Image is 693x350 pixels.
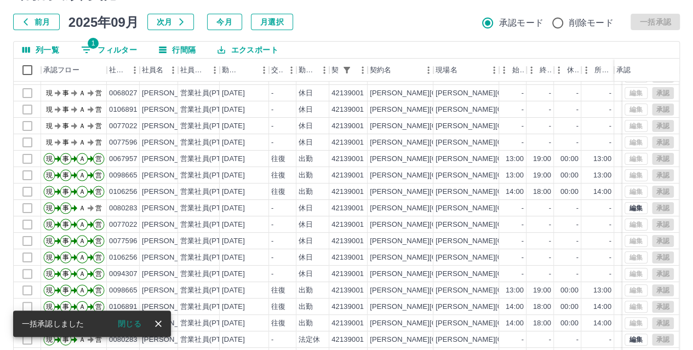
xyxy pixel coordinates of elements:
[593,154,611,164] div: 13:00
[95,155,102,163] text: 営
[222,105,245,115] div: [DATE]
[180,302,238,312] div: 営業社員(PT契約)
[222,269,245,279] div: [DATE]
[222,88,245,99] div: [DATE]
[506,285,524,296] div: 13:00
[331,170,364,181] div: 42139001
[594,59,612,82] div: 所定開始
[222,59,240,82] div: 勤務日
[62,303,69,311] text: 事
[14,42,68,58] button: 列選択
[540,59,552,82] div: 終業
[72,42,146,58] button: フィルター表示
[554,59,581,82] div: 休憩
[62,89,69,97] text: 事
[609,236,611,246] div: -
[180,318,238,329] div: 営業社員(PT契約)
[560,187,579,197] div: 00:00
[331,285,364,296] div: 42139001
[522,121,524,131] div: -
[271,220,273,230] div: -
[271,253,273,263] div: -
[522,236,524,246] div: -
[609,220,611,230] div: -
[354,62,371,78] button: メニュー
[95,303,102,311] text: 営
[180,88,238,99] div: 営業社員(PT契約)
[299,285,313,296] div: 出勤
[222,154,245,164] div: [DATE]
[251,14,293,30] button: 月選択
[109,121,138,131] div: 0077022
[79,221,85,228] text: Ａ
[79,303,85,311] text: Ａ
[109,285,138,296] div: 0098665
[62,188,69,196] text: 事
[79,237,85,245] text: Ａ
[609,137,611,148] div: -
[436,220,674,230] div: [PERSON_NAME][GEOGRAPHIC_DATA]立[PERSON_NAME]学童クラブ
[549,236,551,246] div: -
[142,318,202,329] div: [PERSON_NAME]
[609,253,611,263] div: -
[62,139,69,146] text: 事
[109,154,138,164] div: 0067957
[576,253,579,263] div: -
[95,188,102,196] text: 営
[109,253,138,263] div: 0106256
[271,236,273,246] div: -
[222,285,245,296] div: [DATE]
[436,137,674,148] div: [PERSON_NAME][GEOGRAPHIC_DATA]立[PERSON_NAME]学童クラブ
[142,187,202,197] div: [PERSON_NAME]
[109,187,138,197] div: 0106256
[222,137,245,148] div: [DATE]
[142,302,202,312] div: [PERSON_NAME]
[271,137,273,148] div: -
[271,318,285,329] div: 往復
[95,270,102,278] text: 営
[271,187,285,197] div: 往復
[222,121,245,131] div: [DATE]
[512,59,524,82] div: 始業
[549,105,551,115] div: -
[299,220,313,230] div: 休日
[180,105,238,115] div: 営業社員(PT契約)
[331,302,364,312] div: 42139001
[271,203,273,214] div: -
[256,62,272,78] button: メニュー
[271,154,285,164] div: 往復
[271,105,273,115] div: -
[370,253,505,263] div: [PERSON_NAME][GEOGRAPHIC_DATA]
[569,16,614,30] span: 削除モード
[299,269,313,279] div: 休日
[180,187,238,197] div: 営業社員(PT契約)
[522,220,524,230] div: -
[142,220,202,230] div: [PERSON_NAME]
[79,204,85,212] text: Ａ
[180,59,207,82] div: 社員区分
[180,121,238,131] div: 営業社員(PT契約)
[299,187,313,197] div: 出勤
[593,187,611,197] div: 14:00
[109,269,138,279] div: 0094307
[533,285,551,296] div: 19:00
[79,254,85,261] text: Ａ
[109,137,138,148] div: 0077596
[549,220,551,230] div: -
[549,203,551,214] div: -
[616,59,631,82] div: 承認
[576,236,579,246] div: -
[499,16,543,30] span: 承認モード
[506,154,524,164] div: 13:00
[180,253,238,263] div: 営業社員(PT契約)
[79,139,85,146] text: Ａ
[560,302,579,312] div: 00:00
[178,59,220,82] div: 社員区分
[79,286,85,294] text: Ａ
[222,170,245,181] div: [DATE]
[486,62,502,78] button: メニュー
[522,253,524,263] div: -
[560,170,579,181] div: 00:00
[370,154,505,164] div: [PERSON_NAME][GEOGRAPHIC_DATA]
[62,254,69,261] text: 事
